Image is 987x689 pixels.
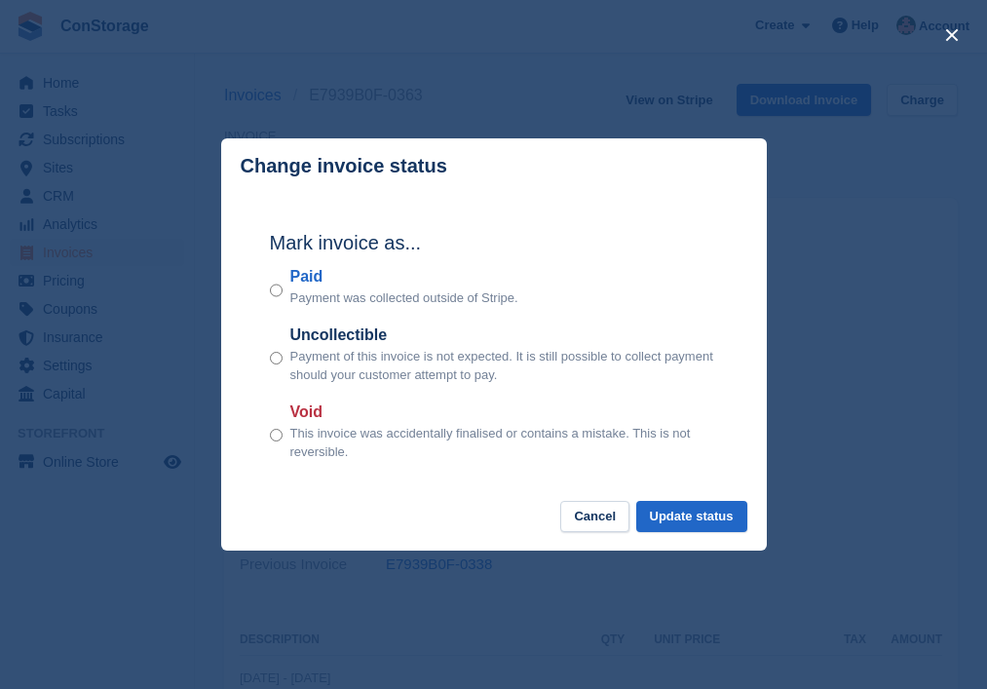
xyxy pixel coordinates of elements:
[270,228,718,257] h2: Mark invoice as...
[560,501,629,533] button: Cancel
[290,288,518,308] p: Payment was collected outside of Stripe.
[290,347,718,385] p: Payment of this invoice is not expected. It is still possible to collect payment should your cust...
[290,265,518,288] label: Paid
[241,155,447,177] p: Change invoice status
[290,324,718,347] label: Uncollectible
[290,424,718,462] p: This invoice was accidentally finalised or contains a mistake. This is not reversible.
[290,401,718,424] label: Void
[636,501,747,533] button: Update status
[936,19,968,51] button: close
